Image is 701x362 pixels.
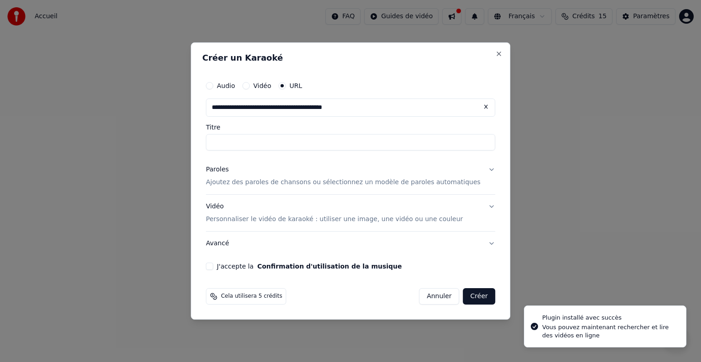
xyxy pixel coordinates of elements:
p: Ajoutez des paroles de chansons ou sélectionnez un modèle de paroles automatiques [206,178,481,187]
button: J'accepte la [257,263,402,269]
label: Titre [206,124,495,130]
label: URL [289,83,302,89]
span: Cela utilisera 5 crédits [221,293,282,300]
h2: Créer un Karaoké [202,54,499,62]
button: Avancé [206,232,495,255]
div: Vidéo [206,202,463,224]
button: Annuler [419,288,459,305]
button: Créer [463,288,495,305]
button: ParolesAjoutez des paroles de chansons ou sélectionnez un modèle de paroles automatiques [206,158,495,194]
div: Paroles [206,165,229,174]
label: J'accepte la [217,263,402,269]
p: Personnaliser le vidéo de karaoké : utiliser une image, une vidéo ou une couleur [206,215,463,224]
button: VidéoPersonnaliser le vidéo de karaoké : utiliser une image, une vidéo ou une couleur [206,195,495,231]
label: Vidéo [253,83,271,89]
label: Audio [217,83,235,89]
